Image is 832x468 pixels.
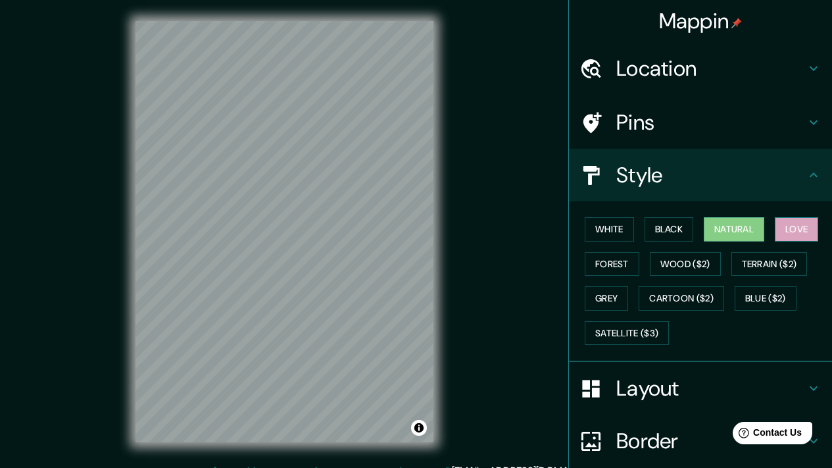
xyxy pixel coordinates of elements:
[585,286,628,311] button: Grey
[735,286,796,311] button: Blue ($2)
[616,375,806,402] h4: Layout
[731,252,808,276] button: Terrain ($2)
[704,217,764,242] button: Natural
[616,109,806,136] h4: Pins
[585,321,669,346] button: Satellite ($3)
[135,21,433,442] canvas: Map
[616,428,806,454] h4: Border
[731,18,742,28] img: pin-icon.png
[569,96,832,149] div: Pins
[585,217,634,242] button: White
[715,417,818,454] iframe: Help widget launcher
[569,149,832,201] div: Style
[569,42,832,95] div: Location
[411,420,427,436] button: Toggle attribution
[650,252,721,276] button: Wood ($2)
[569,415,832,467] div: Border
[585,252,639,276] button: Forest
[645,217,694,242] button: Black
[616,162,806,188] h4: Style
[569,362,832,415] div: Layout
[616,55,806,82] h4: Location
[775,217,818,242] button: Love
[639,286,724,311] button: Cartoon ($2)
[659,8,743,34] h4: Mappin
